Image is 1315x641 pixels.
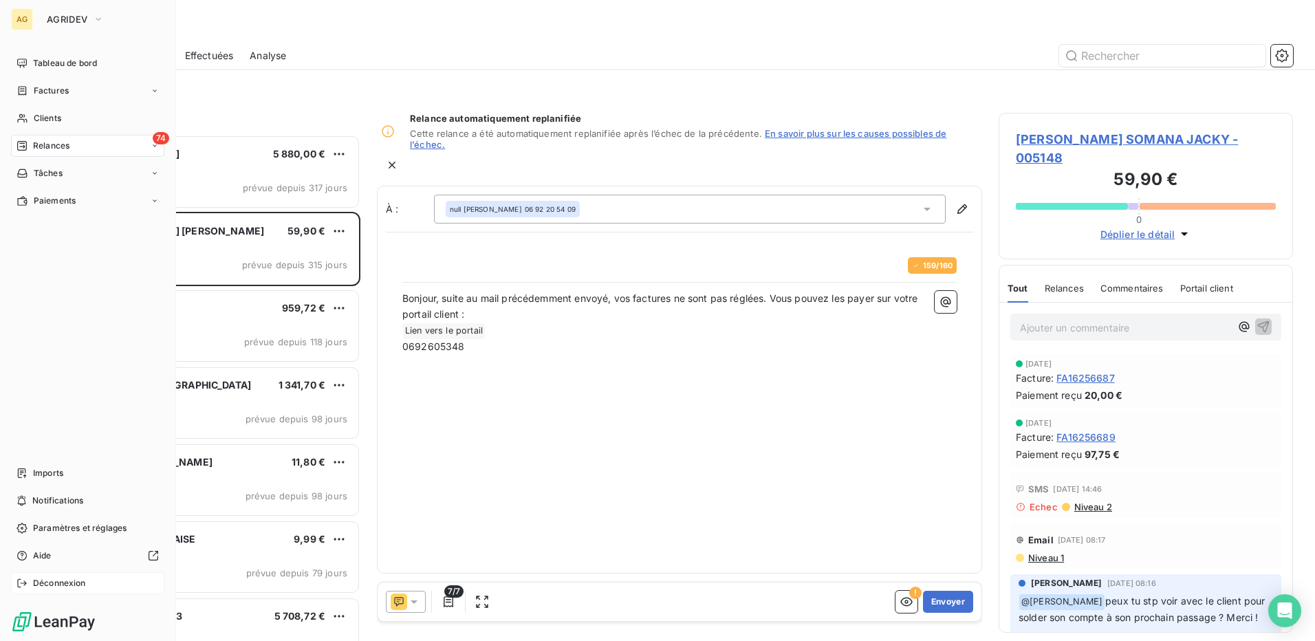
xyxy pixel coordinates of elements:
span: 11,80 € [292,456,325,468]
span: Niveau 2 [1073,501,1112,512]
span: Niveau 1 [1027,552,1064,563]
span: Bonjour, suite au mail précédemment envoyé, vos factures ne sont pas réglées. Vous pouvez les pay... [402,292,921,320]
span: Paiements [34,195,76,207]
label: À : [386,202,434,216]
span: @ [PERSON_NAME] [1019,594,1105,610]
span: Paiement reçu [1016,388,1082,402]
span: Effectuées [185,49,234,63]
span: Paiement reçu [1016,447,1082,461]
span: Commentaires [1100,283,1164,294]
span: Déconnexion [33,577,86,589]
span: 59,90 € [287,225,325,237]
span: Relances [1045,283,1084,294]
span: Tableau de bord [33,57,97,69]
span: prévue depuis 315 jours [242,259,347,270]
span: 0692605348 [402,340,465,352]
button: Envoyer [923,591,973,613]
a: En savoir plus sur les causes possibles de l’échec. [410,128,946,150]
img: Logo LeanPay [11,611,96,633]
span: [DATE] 08:17 [1058,536,1106,544]
span: Paramètres et réglages [33,522,127,534]
span: Lien vers le portail [403,323,485,339]
span: Email [1028,534,1054,545]
span: Aide [33,550,52,562]
span: prévue depuis 79 jours [246,567,347,578]
span: Relance automatiquement replanifiée [410,113,982,124]
span: AGRIDEV [47,14,87,25]
span: 959,72 € [282,302,325,314]
span: Analyse [250,49,286,63]
span: Portail client [1180,283,1233,294]
span: Facture : [1016,371,1054,385]
span: Echec [1030,501,1058,512]
div: Open Intercom Messenger [1268,594,1301,627]
input: Rechercher [1059,45,1265,67]
span: [PERSON_NAME] [PERSON_NAME] [97,225,264,237]
span: 74 [153,132,169,144]
span: 7/7 [444,585,464,598]
span: 1 341,70 € [279,379,326,391]
span: 159 / 160 [923,261,953,270]
span: Tâches [34,167,63,180]
span: [DATE] [1025,360,1052,368]
span: FA16256687 [1056,371,1115,385]
span: 20,00 € [1085,388,1122,402]
span: SMS [1028,484,1049,495]
span: [DATE] [1025,419,1052,427]
span: prévue depuis 98 jours [246,490,347,501]
span: peux tu stp voir avec le client pour solder son compte à son prochain passage ? Merci ! [1019,595,1268,623]
span: Notifications [32,495,83,507]
div: AG [11,8,33,30]
span: prévue depuis 98 jours [246,413,347,424]
span: [DATE] 08:16 [1107,579,1156,587]
a: Aide [11,545,164,567]
span: 5 880,00 € [273,148,326,160]
span: null [PERSON_NAME] [450,204,522,214]
span: prévue depuis 317 jours [243,182,347,193]
span: Facture : [1016,430,1054,444]
span: Factures [34,85,69,97]
span: 97,75 € [1085,447,1120,461]
button: Déplier le détail [1096,226,1196,242]
span: [PERSON_NAME] [1031,577,1102,589]
span: Déplier le détail [1100,227,1175,241]
div: 06 92 20 54 09 [450,204,576,214]
span: Imports [33,467,63,479]
span: [DATE] 14:46 [1053,485,1102,493]
span: FA16256689 [1056,430,1116,444]
span: 0 [1136,214,1142,225]
span: prévue depuis 118 jours [244,336,347,347]
div: grid [66,135,360,641]
span: Relances [33,140,69,152]
span: [PERSON_NAME] SOMANA JACKY - 005148 [1016,130,1276,167]
span: Cette relance a été automatiquement replanifiée après l’échec de la précédente. [410,128,762,139]
span: 5 708,72 € [274,610,326,622]
h3: 59,90 € [1016,167,1276,195]
span: 9,99 € [294,533,325,545]
span: Tout [1008,283,1028,294]
span: Clients [34,112,61,124]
